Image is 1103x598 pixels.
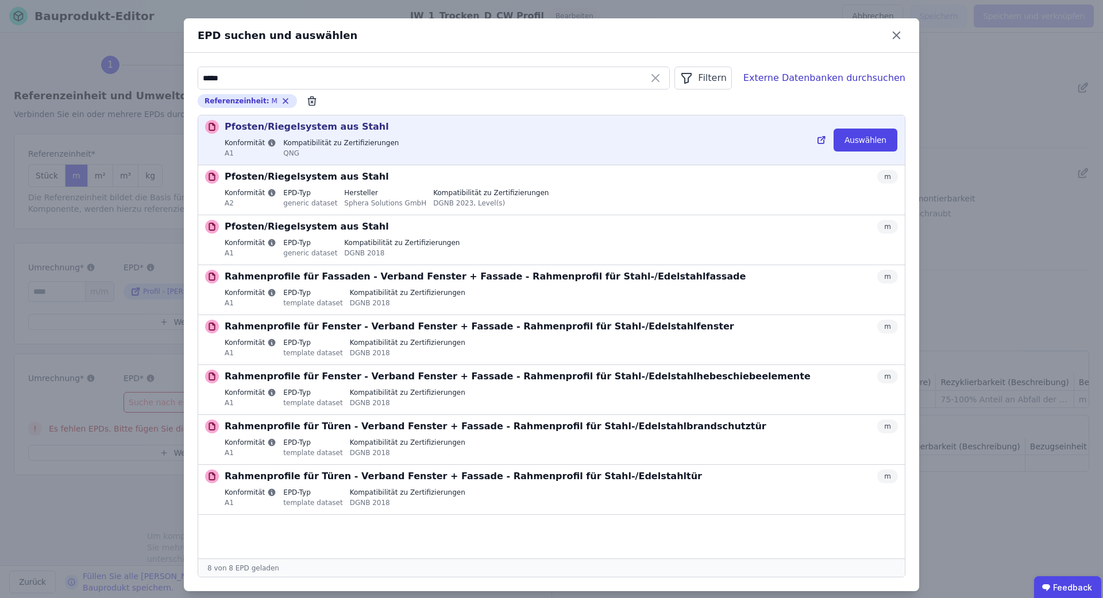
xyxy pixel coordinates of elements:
p: Pfosten/Riegelsystem aus Stahl [225,220,389,234]
div: DGNB 2018 [350,497,465,507]
label: Kompatibilität zu Zertifizierungen [350,338,465,347]
button: Filtern [674,67,731,90]
div: A1 [225,497,276,507]
label: EPD-Typ [283,488,342,497]
div: A1 [225,297,276,308]
div: A1 [225,397,276,407]
label: Konformität [225,438,276,447]
span: Referenzeinheit : [205,96,269,106]
div: m [877,420,898,433]
div: A1 [225,347,276,358]
label: Konformität [225,188,276,197]
label: Konformität [225,138,276,147]
p: Pfosten/Riegelsystem aus Stahl [225,120,389,134]
div: DGNB 2018 [350,447,465,457]
label: Konformität [225,488,276,497]
div: generic dataset [283,247,337,258]
label: Hersteller [344,188,426,197]
div: 8 von 8 EPD geladen [198,558,905,577]
div: A2 [225,197,276,208]
div: A1 [225,447,276,457]
div: template dataset [283,397,342,407]
div: DGNB 2018 [350,297,465,308]
div: QNG [283,147,399,158]
label: EPD-Typ [283,338,342,347]
div: template dataset [283,297,342,308]
label: Kompatibilität zu Zertifizierungen [350,488,465,497]
div: generic dataset [283,197,337,208]
div: template dataset [283,347,342,358]
div: template dataset [283,497,342,507]
label: EPD-Typ [283,438,342,447]
div: A1 [225,147,276,158]
p: Pfosten/Riegelsystem aus Stahl [225,170,389,184]
div: m [877,170,898,184]
p: Rahmenprofile für Fassaden - Verband Fenster + Fassade - Rahmenprofil für Stahl-/Edelstahlfassade [225,270,746,284]
p: Rahmenprofile für Türen - Verband Fenster + Fassade - Rahmenprofil für Stahl-/Edelstahlbrandschut... [225,420,766,433]
div: Externe Datenbanken durchsuchen [743,71,905,85]
p: Rahmenprofile für Fenster - Verband Fenster + Fassade - Rahmenprofil für Stahl-/Edelstahlfenster [225,320,734,333]
label: Kompatibilität zu Zertifizierungen [350,388,465,397]
div: m [877,469,898,483]
label: Konformität [225,238,276,247]
div: m [877,320,898,333]
label: Konformität [225,288,276,297]
div: DGNB 2018 [350,397,465,407]
p: Rahmenprofile für Türen - Verband Fenster + Fassade - Rahmenprofil für Stahl-/Edelstahltür [225,469,702,483]
label: Konformität [225,388,276,397]
p: Rahmenprofile für Fenster - Verband Fenster + Fassade - Rahmenprofil für Stahl-/Edelstahlhebeschi... [225,370,811,383]
div: DGNB 2023, Level(s) [433,197,549,208]
label: Kompatibilität zu Zertifizierungen [350,288,465,297]
label: EPD-Typ [283,288,342,297]
label: Kompatibilität zu Zertifizierungen [344,238,460,247]
div: A1 [225,247,276,258]
div: DGNB 2018 [344,247,460,258]
button: Auswählen [834,129,897,152]
div: m [877,370,898,383]
div: m [877,220,898,234]
span: M [271,96,277,106]
label: EPD-Typ [283,188,337,197]
div: DGNB 2018 [350,347,465,358]
label: EPD-Typ [283,388,342,397]
div: template dataset [283,447,342,457]
div: Sphera Solutions GmbH [344,197,426,208]
label: EPD-Typ [283,238,337,247]
div: m [877,270,898,284]
label: Konformität [225,338,276,347]
label: Kompatibilität zu Zertifizierungen [350,438,465,447]
label: Kompatibilität zu Zertifizierungen [433,188,549,197]
div: EPD suchen und auswählen [198,28,888,44]
label: Kompatibilität zu Zertifizierungen [283,138,399,147]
